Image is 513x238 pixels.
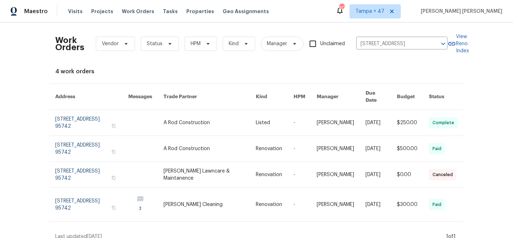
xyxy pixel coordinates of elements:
[110,149,117,155] button: Copy Address
[320,40,345,48] span: Unclaimed
[288,162,311,188] td: -
[250,110,288,136] td: Listed
[311,136,360,162] td: [PERSON_NAME]
[122,8,154,15] span: Work Orders
[163,9,178,14] span: Tasks
[267,40,287,47] span: Manager
[68,8,83,15] span: Visits
[55,68,458,75] div: 4 work orders
[288,136,311,162] td: -
[356,38,427,49] input: Enter in an address
[158,136,250,162] td: A Rod Construction
[91,8,113,15] span: Projects
[391,84,423,110] th: Budget
[229,40,239,47] span: Kind
[250,136,288,162] td: Renovation
[158,110,250,136] td: A Rod Construction
[110,175,117,181] button: Copy Address
[423,84,463,110] th: Status
[250,188,288,222] td: Renovation
[191,40,201,47] span: HPM
[158,162,250,188] td: [PERSON_NAME] Lawncare & Maintanence
[288,188,311,222] td: -
[311,188,360,222] td: [PERSON_NAME]
[55,37,84,51] h2: Work Orders
[158,84,250,110] th: Trade Partner
[50,84,123,110] th: Address
[288,110,311,136] td: -
[356,8,384,15] span: Tampa + 47
[24,8,48,15] span: Maestro
[288,84,311,110] th: HPM
[447,33,469,54] a: View Reno Index
[102,40,119,47] span: Vendor
[110,205,117,211] button: Copy Address
[250,162,288,188] td: Renovation
[223,8,269,15] span: Geo Assignments
[339,4,344,11] div: 604
[311,110,360,136] td: [PERSON_NAME]
[311,162,360,188] td: [PERSON_NAME]
[250,84,288,110] th: Kind
[186,8,214,15] span: Properties
[438,39,448,49] button: Open
[158,188,250,222] td: [PERSON_NAME] Cleaning
[123,84,158,110] th: Messages
[147,40,162,47] span: Status
[418,8,502,15] span: [PERSON_NAME] [PERSON_NAME]
[110,123,117,129] button: Copy Address
[360,84,391,110] th: Due Date
[311,84,360,110] th: Manager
